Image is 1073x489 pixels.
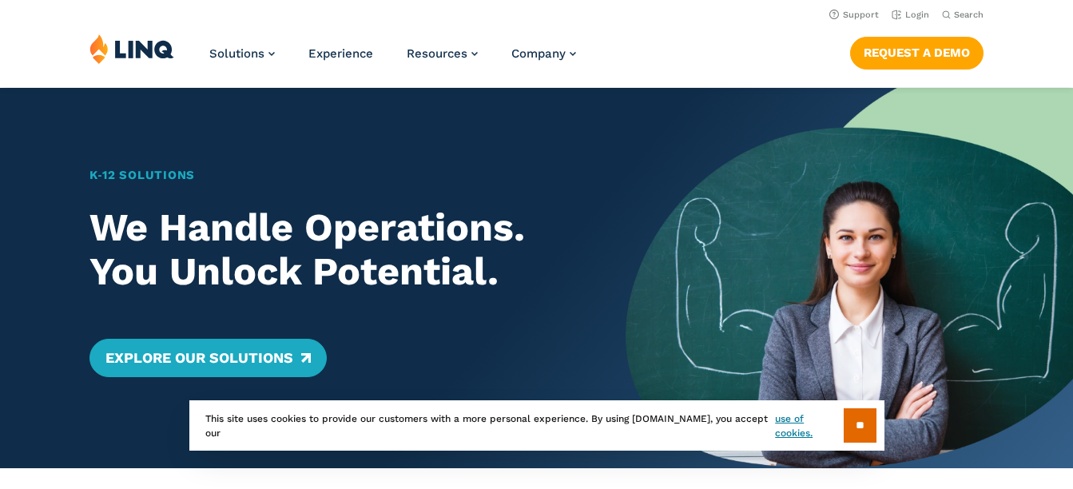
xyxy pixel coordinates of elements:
span: Solutions [209,46,264,61]
button: Open Search Bar [942,9,984,21]
img: Home Banner [626,88,1073,468]
div: This site uses cookies to provide our customers with a more personal experience. By using [DOMAIN... [189,400,884,451]
span: Company [511,46,566,61]
a: Support [829,10,879,20]
a: Explore Our Solutions [89,339,327,377]
a: Experience [308,46,373,61]
span: Resources [407,46,467,61]
nav: Button Navigation [850,34,984,69]
img: LINQ | K‑12 Software [89,34,174,64]
a: Request a Demo [850,37,984,69]
a: Solutions [209,46,275,61]
span: Search [954,10,984,20]
h1: K‑12 Solutions [89,166,582,184]
a: Resources [407,46,478,61]
nav: Primary Navigation [209,34,576,86]
a: Login [892,10,929,20]
a: Company [511,46,576,61]
a: use of cookies. [775,411,843,440]
h2: We Handle Operations. You Unlock Potential. [89,205,582,295]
